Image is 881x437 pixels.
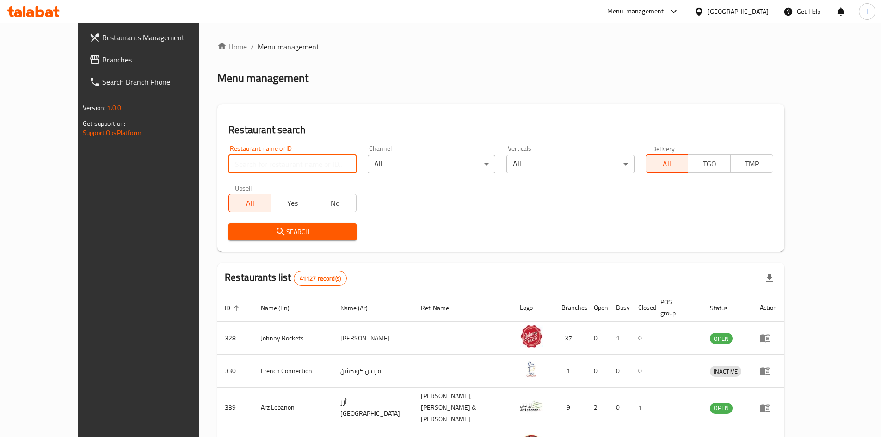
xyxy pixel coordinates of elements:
div: OPEN [710,333,733,344]
img: Arz Lebanon [520,394,543,418]
td: Arz Lebanon [253,388,333,428]
td: 0 [609,388,631,428]
td: 339 [217,388,253,428]
td: 330 [217,355,253,388]
span: Get support on: [83,117,125,129]
td: 0 [586,355,609,388]
a: Branches [82,49,225,71]
span: All [650,157,685,171]
td: 0 [631,355,653,388]
th: Busy [609,294,631,322]
th: Logo [512,294,554,322]
td: French Connection [253,355,333,388]
th: Open [586,294,609,322]
span: Name (En) [261,302,302,314]
li: / [251,41,254,52]
button: No [314,194,357,212]
div: [GEOGRAPHIC_DATA] [708,6,769,17]
span: OPEN [710,333,733,344]
button: TGO [688,154,731,173]
h2: Menu management [217,71,308,86]
a: Support.OpsPlatform [83,127,142,139]
button: All [228,194,271,212]
span: Search Branch Phone [102,76,218,87]
div: All [368,155,495,173]
td: [PERSON_NAME] [333,322,413,355]
div: Export file [758,267,781,289]
th: Branches [554,294,586,322]
span: TMP [734,157,770,171]
span: 1.0.0 [107,102,121,114]
button: Yes [271,194,314,212]
span: 41127 record(s) [294,274,346,283]
div: Menu [760,365,777,376]
img: Johnny Rockets [520,325,543,348]
span: Name (Ar) [340,302,380,314]
div: Menu [760,332,777,344]
a: Search Branch Phone [82,71,225,93]
span: Menu management [258,41,319,52]
span: Status [710,302,740,314]
span: Version: [83,102,105,114]
span: No [318,197,353,210]
input: Search for restaurant name or ID.. [228,155,356,173]
td: [PERSON_NAME],[PERSON_NAME] & [PERSON_NAME] [413,388,513,428]
span: Ref. Name [421,302,461,314]
td: أرز [GEOGRAPHIC_DATA] [333,388,413,428]
div: Menu-management [607,6,664,17]
div: Total records count [294,271,347,286]
td: 1 [631,388,653,428]
a: Restaurants Management [82,26,225,49]
span: INACTIVE [710,366,741,377]
span: TGO [692,157,727,171]
a: Home [217,41,247,52]
span: Yes [275,197,310,210]
span: I [866,6,868,17]
label: Delivery [652,145,675,152]
td: فرنش كونكشن [333,355,413,388]
td: 37 [554,322,586,355]
nav: breadcrumb [217,41,784,52]
span: POS group [660,296,691,319]
th: Closed [631,294,653,322]
label: Upsell [235,185,252,191]
td: 0 [631,322,653,355]
span: OPEN [710,403,733,413]
span: Branches [102,54,218,65]
td: 328 [217,322,253,355]
span: All [233,197,268,210]
h2: Restaurants list [225,271,347,286]
td: 1 [609,322,631,355]
button: TMP [730,154,773,173]
td: 0 [609,355,631,388]
span: Restaurants Management [102,32,218,43]
span: Search [236,226,349,238]
button: Search [228,223,356,240]
td: 1 [554,355,586,388]
th: Action [752,294,784,322]
div: Menu [760,402,777,413]
img: French Connection [520,357,543,381]
td: 0 [586,322,609,355]
div: All [506,155,634,173]
td: 2 [586,388,609,428]
h2: Restaurant search [228,123,773,137]
button: All [646,154,689,173]
span: ID [225,302,242,314]
td: 9 [554,388,586,428]
td: Johnny Rockets [253,322,333,355]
